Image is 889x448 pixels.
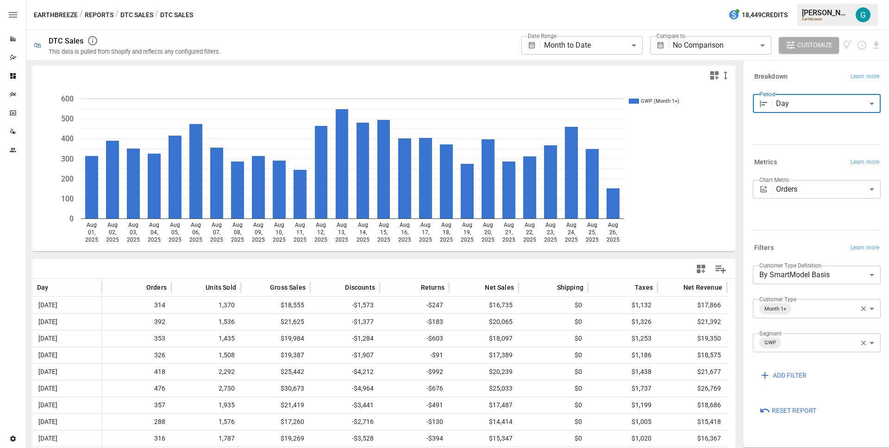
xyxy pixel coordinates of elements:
[316,222,326,228] text: Aug
[256,281,269,294] button: Sort
[523,397,583,413] span: $0
[528,32,557,40] label: Date Range
[851,243,879,253] span: Learn more
[176,397,236,413] span: 1,935
[213,229,220,236] text: 07,
[523,314,583,330] span: $0
[85,236,98,243] text: 2025
[759,176,789,184] label: Chart Metric
[384,397,444,413] span: -$491
[463,229,471,236] text: 19,
[673,36,771,55] div: No Comparison
[245,380,306,397] span: $30,673
[588,229,596,236] text: 25,
[759,261,821,269] label: Customer Type Definition
[440,236,453,243] text: 2025
[761,337,780,348] span: GWP
[593,297,653,313] span: $1,132
[106,314,167,330] span: 392
[245,364,306,380] span: $25,442
[607,236,620,243] text: 2025
[37,380,59,397] span: [DATE]
[483,222,493,228] text: Aug
[384,314,444,330] span: -$183
[127,236,140,243] text: 2025
[189,236,202,243] text: 2025
[106,430,167,447] span: 316
[662,380,722,397] span: $26,769
[544,236,557,243] text: 2025
[37,430,59,447] span: [DATE]
[761,304,790,314] span: Month 1+
[543,281,556,294] button: Sort
[315,414,375,430] span: -$2,716
[176,414,236,430] span: 1,576
[851,158,879,167] span: Learn more
[106,380,167,397] span: 476
[32,85,728,251] svg: A chart.
[384,297,444,313] span: -$247
[454,297,514,313] span: $16,735
[34,9,78,21] button: Earthbreeze
[61,134,74,143] text: 400
[400,222,410,228] text: Aug
[593,397,653,413] span: $1,199
[49,48,220,55] div: This data is pulled from Shopify and reflects any configured filters.
[148,236,161,243] text: 2025
[525,222,535,228] text: Aug
[253,222,263,228] text: Aug
[130,229,137,236] text: 03,
[776,94,881,113] div: Day
[255,229,262,236] text: 09,
[149,222,159,228] text: Aug
[683,283,722,292] span: Net Revenue
[315,297,375,313] span: -$1,573
[593,330,653,347] span: $1,253
[850,2,876,28] button: Gavin Acres
[504,222,514,228] text: Aug
[593,380,653,397] span: $1,737
[80,9,83,21] div: /
[317,229,325,236] text: 12,
[398,236,411,243] text: 2025
[106,330,167,347] span: 353
[170,222,180,228] text: Aug
[662,397,722,413] span: $18,686
[132,281,145,294] button: Sort
[37,347,59,363] span: [DATE]
[523,297,583,313] span: $0
[155,9,158,21] div: /
[245,414,306,430] span: $17,260
[106,364,167,380] span: 418
[587,222,597,228] text: Aug
[377,236,390,243] text: 2025
[621,281,634,294] button: Sort
[176,430,236,447] span: 1,787
[454,347,514,363] span: $17,389
[384,380,444,397] span: -$676
[422,229,429,236] text: 17,
[169,236,182,243] text: 2025
[557,283,583,292] span: Shipping
[384,364,444,380] span: -$992
[608,222,618,228] text: Aug
[176,380,236,397] span: 2,730
[107,222,118,228] text: Aug
[245,397,306,413] span: $21,419
[401,229,408,236] text: 16,
[245,347,306,363] span: $19,387
[115,9,119,21] div: /
[856,7,870,22] div: Gavin Acres
[593,414,653,430] span: $1,005
[337,222,347,228] text: Aug
[37,297,59,313] span: [DATE]
[358,222,368,228] text: Aug
[753,402,823,419] button: Reset Report
[662,414,722,430] span: $15,418
[662,297,722,313] span: $17,866
[85,9,113,21] button: Reports
[526,229,533,236] text: 22,
[294,236,307,243] text: 2025
[384,430,444,447] span: -$394
[662,364,722,380] span: $21,677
